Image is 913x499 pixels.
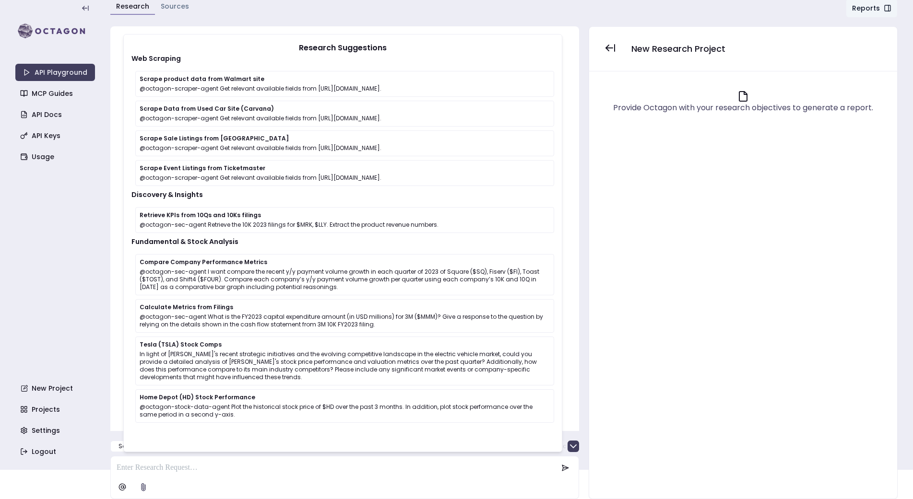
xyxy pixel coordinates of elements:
[140,313,550,328] p: @octagon-sec-agent What is the FY2023 capital expenditure amount (in USD millions) for 3M ($MMM)?...
[140,144,550,152] p: @octagon-scraper-agent Get relevant available fields from [URL][DOMAIN_NAME].
[140,85,550,93] p: @octagon-scraper-agent Get relevant available fields from [URL][DOMAIN_NAME].
[16,380,96,397] a: New Project
[15,22,95,41] img: logo-rect-yK7x_WSZ.svg
[140,303,550,311] p: Calculate Metrics from Filings
[140,135,550,142] p: Scrape Sale Listings from [GEOGRAPHIC_DATA]
[140,174,550,182] p: @octagon-scraper-agent Get relevant available fields from [URL][DOMAIN_NAME].
[131,54,554,63] p: Web Scraping
[131,190,554,199] p: Discovery & Insights
[140,350,550,381] p: In light of [PERSON_NAME]'s recent strategic initiatives and the evolving competitive landscape i...
[16,148,96,165] a: Usage
[131,42,554,54] p: Research Suggestions
[140,403,550,418] p: @octagon-stock-data-agent Plot the historical stock price of $HD over the past 3 months. In addit...
[140,341,550,348] p: Tesla (TSLA) Stock Comps
[624,38,733,59] button: New Research Project
[140,115,550,122] p: @octagon-scraper-agent Get relevant available fields from [URL][DOMAIN_NAME].
[140,75,550,83] p: Scrape product data from Walmart site
[16,85,96,102] a: MCP Guides
[140,394,550,401] p: Home Depot (HD) Stock Performance
[16,127,96,144] a: API Keys
[16,422,96,439] a: Settings
[110,441,243,452] button: Scrape product data from Walmart site
[140,211,550,219] p: Retrieve KPIs from 10Qs and 10Ks filings
[16,106,96,123] a: API Docs
[15,64,95,81] a: API Playground
[16,401,96,418] a: Projects
[613,102,873,114] div: Provide Octagon with your research objectives to generate a report.
[116,1,149,11] a: Research
[140,164,550,172] p: Scrape Event Listings from Ticketmaster
[161,1,189,11] a: Sources
[16,443,96,460] a: Logout
[140,268,550,291] p: @octagon-sec-agent I want compare the recent y/y payment volume growth in each quarter of 2023 of...
[140,221,550,229] p: @octagon-sec-agent Retrieve the 10K 2023 filings for $MRK, $LLY. Extract the product revenue numb...
[140,105,550,113] p: Scrape Data from Used Car Site (Carvana)
[140,258,550,266] p: Compare Company Performance Metrics
[131,237,554,246] p: Fundamental & Stock Analysis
